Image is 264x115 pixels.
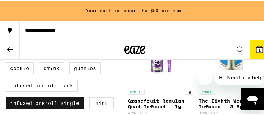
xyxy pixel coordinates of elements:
span: Hi. Need any help? [4,5,50,10]
p: 42% THC [128,110,193,114]
p: HYBRID [128,87,145,94]
iframe: Button to launch messaging window [241,87,264,109]
span: 1 [258,47,261,51]
p: 1g [185,87,193,94]
p: Grapefruit Romulan Quad Infused - 1g [128,97,193,108]
iframe: Message from company [215,69,264,84]
label: Gummies [69,61,101,73]
label: Cookie [6,61,34,73]
p: 42% THC [199,110,264,114]
label: Drink [39,61,64,73]
label: Infused Preroll Single [6,96,84,108]
p: The Eighth Wonder Infused - 3.5g [199,97,264,108]
iframe: Close message [198,70,212,84]
label: Mint [89,96,114,108]
p: HYBRID [199,87,215,94]
label: Infused Preroll Pack [6,79,78,91]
